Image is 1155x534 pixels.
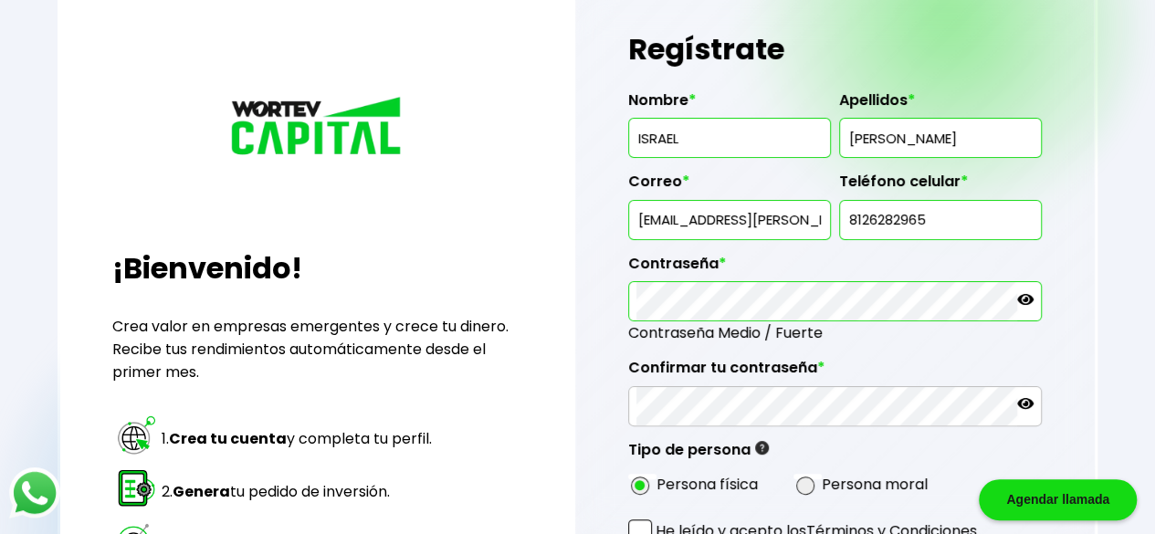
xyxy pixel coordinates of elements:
input: 10 dígitos [847,201,1034,239]
img: paso 1 [115,414,158,456]
input: inversionista@gmail.com [636,201,823,239]
label: Persona física [656,473,758,496]
label: Tipo de persona [628,441,769,468]
label: Contraseña [628,255,1042,282]
td: 2. tu pedido de inversión. [161,466,436,517]
img: paso 2 [115,466,158,509]
img: logos_whatsapp-icon.242b2217.svg [9,467,60,518]
label: Apellidos [839,91,1042,119]
label: Nombre [628,91,831,119]
strong: Genera [173,481,230,502]
input: Comprobado por Zero Phishing [636,119,823,157]
img: logo_wortev_capital [226,94,409,162]
div: Agendar llamada [979,479,1137,520]
h1: Regístrate [628,22,1042,77]
label: Confirmar tu contraseña [628,359,1042,386]
h2: ¡Bienvenido! [112,246,524,290]
label: Correo [628,173,831,200]
img: gfR76cHglkPwleuBLjWdxeZVvX9Wp6JBDmjRYY8JYDQn16A2ICN00zLTgIroGa6qie5tIuWH7V3AapTKqzv+oMZsGfMUqL5JM... [755,441,769,455]
strong: Crea tu cuenta [169,428,287,449]
td: 1. y completa tu perfil. [161,413,436,464]
label: Persona moral [822,473,928,496]
span: Contraseña Medio / Fuerte [628,321,1042,344]
label: Teléfono celular [839,173,1042,200]
p: Crea valor en empresas emergentes y crece tu dinero. Recibe tus rendimientos automáticamente desd... [112,315,524,383]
